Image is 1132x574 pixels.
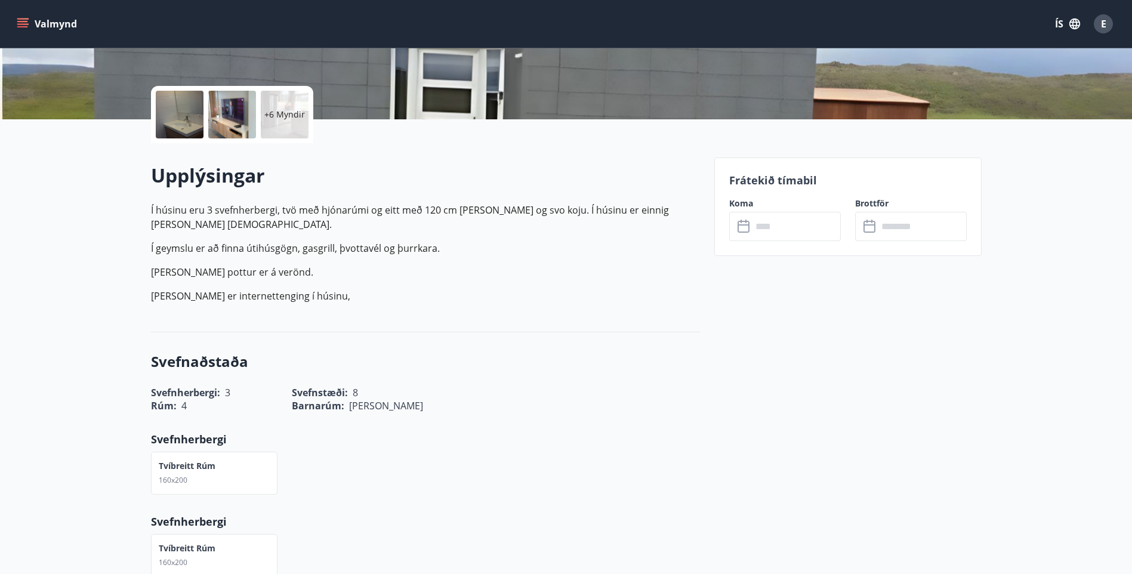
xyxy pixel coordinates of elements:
p: [PERSON_NAME] er internettenging í húsinu, [151,289,700,303]
span: [PERSON_NAME] [349,399,423,412]
p: +6 Myndir [264,109,305,121]
p: Í geymslu er að finna útihúsgögn, gasgrill, þvottavél og þurrkara. [151,241,700,255]
span: 4 [181,399,187,412]
span: 160x200 [159,557,187,567]
h3: Svefnaðstaða [151,351,700,372]
p: Svefnherbergi [151,431,700,447]
p: [PERSON_NAME] pottur er á verönd. [151,265,700,279]
button: ÍS [1048,13,1087,35]
span: Rúm : [151,399,177,412]
p: Í húsinu eru 3 svefnherbergi, tvö með hjónarúmi og eitt með 120 cm [PERSON_NAME] og svo koju. Í h... [151,203,700,232]
p: Tvíbreitt rúm [159,460,215,472]
h2: Upplýsingar [151,162,700,189]
p: Tvíbreitt rúm [159,542,215,554]
span: 160x200 [159,475,187,485]
p: Frátekið tímabil [729,172,967,188]
button: E [1089,10,1118,38]
span: Barnarúm : [292,399,344,412]
button: menu [14,13,82,35]
span: E [1101,17,1106,30]
label: Brottför [855,197,967,209]
p: Svefnherbergi [151,514,700,529]
label: Koma [729,197,841,209]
